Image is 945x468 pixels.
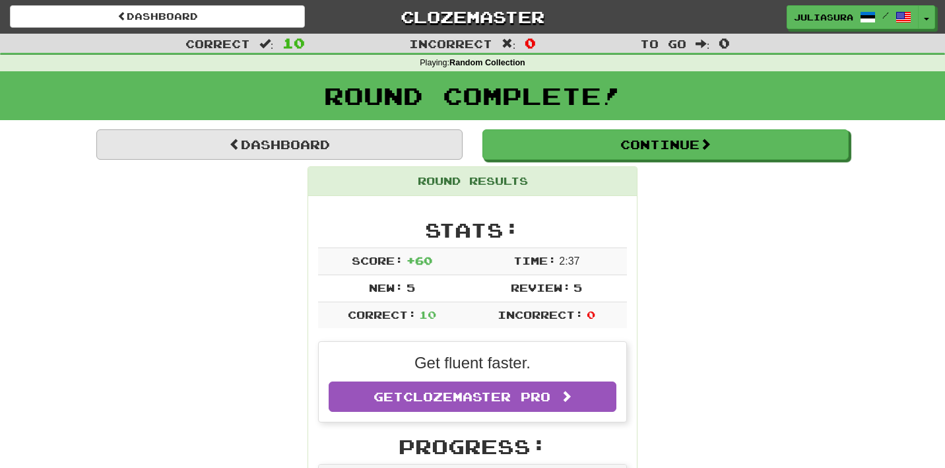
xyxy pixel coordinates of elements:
[640,37,686,50] span: To go
[185,37,250,50] span: Correct
[409,37,492,50] span: Incorrect
[329,352,616,374] p: Get fluent faster.
[325,5,620,28] a: Clozemaster
[5,83,940,109] h1: Round Complete!
[502,38,516,50] span: :
[369,281,403,294] span: New:
[348,308,416,321] span: Correct:
[787,5,919,29] a: JuliaSura /
[419,308,436,321] span: 10
[308,167,637,196] div: Round Results
[10,5,305,28] a: Dashboard
[352,254,403,267] span: Score:
[513,254,556,267] span: Time:
[407,254,432,267] span: + 60
[794,11,853,23] span: JuliaSura
[407,281,415,294] span: 5
[882,11,889,20] span: /
[525,35,536,51] span: 0
[403,389,550,404] span: Clozemaster Pro
[318,219,627,241] h2: Stats:
[318,436,627,457] h2: Progress:
[696,38,710,50] span: :
[573,281,582,294] span: 5
[587,308,595,321] span: 0
[96,129,463,160] a: Dashboard
[482,129,849,160] button: Continue
[498,308,583,321] span: Incorrect:
[282,35,305,51] span: 10
[559,255,579,267] span: 2 : 37
[719,35,730,51] span: 0
[511,281,571,294] span: Review:
[329,382,616,412] a: GetClozemaster Pro
[259,38,274,50] span: :
[449,58,525,67] strong: Random Collection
